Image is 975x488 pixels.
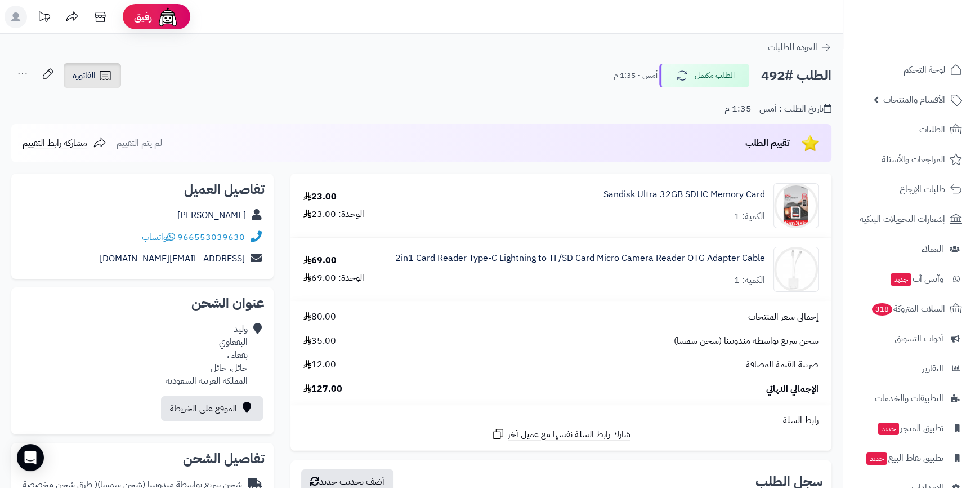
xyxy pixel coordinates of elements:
[295,414,827,427] div: رابط السلة
[395,252,765,265] a: 2in1 Card Reader Type-C Lightning to TF/SD Card Micro Camera Reader OTG Adapter Cable
[883,92,945,108] span: الأقسام والمنتجات
[20,452,265,465] h2: تفاصيل الشحن
[922,361,943,376] span: التقارير
[23,136,87,150] span: مشاركة رابط التقييم
[303,358,336,371] span: 12.00
[898,20,964,43] img: logo-2.png
[850,236,968,263] a: العملاء
[866,452,887,465] span: جديد
[734,210,765,223] div: الكمية: 1
[734,274,765,287] div: الكمية: 1
[865,450,943,466] span: تطبيق نقاط البيع
[889,271,943,287] span: وآتس آب
[166,323,248,387] div: وليد البقعاوي بقعاء ، حائل، حائل المملكة العربية السعودية
[491,427,630,441] a: شارك رابط السلة نفسها مع عميل آخر
[850,116,968,143] a: الطلبات
[878,423,899,435] span: جديد
[303,310,336,323] span: 80.00
[768,41,831,54] a: العودة للطلبات
[850,56,968,83] a: لوحة التحكم
[303,190,337,203] div: 23.00
[156,6,179,28] img: ai-face.png
[177,230,245,244] a: 966553039630
[303,335,336,348] span: 35.00
[746,358,819,371] span: ضريبة القيمة المضافة
[20,296,265,310] h2: عنوان الشحن
[871,301,945,317] span: السلات المتروكة
[23,136,106,150] a: مشاركة رابط التقييم
[919,122,945,137] span: الطلبات
[850,176,968,203] a: طلبات الإرجاع
[850,146,968,173] a: المراجعات والأسئلة
[891,273,911,286] span: جديد
[922,241,943,257] span: العملاء
[895,331,943,347] span: أدوات التسويق
[774,247,818,292] img: 1713202547-41BAednZ0EL._SL1500_-90x90.jpg
[850,325,968,352] a: أدوات التسويق
[614,70,658,81] small: أمس - 1:35 م
[882,152,945,167] span: المراجعات والأسئلة
[871,303,893,316] span: 318
[850,355,968,382] a: التقارير
[674,335,819,348] span: شحن سريع بواسطة مندوبينا (شحن سمسا)
[64,63,121,88] a: الفاتورة
[134,10,152,24] span: رفيق
[303,254,337,267] div: 69.00
[850,445,968,472] a: تطبيق نقاط البيعجديد
[850,385,968,412] a: التطبيقات والخدمات
[875,391,943,406] span: التطبيقات والخدمات
[900,181,945,197] span: طلبات الإرجاع
[850,265,968,292] a: وآتس آبجديد
[603,188,765,201] a: Sandisk Ultra 32GB SDHC Memory Card
[20,183,265,196] h2: تفاصيل العميل
[303,272,364,285] div: الوحدة: 69.00
[761,64,831,87] h2: الطلب #492
[30,6,58,31] a: تحديثات المنصة
[748,310,819,323] span: إجمالي سعر المنتجات
[303,383,342,396] span: 127.00
[850,206,968,233] a: إشعارات التحويلات البنكية
[745,136,790,150] span: تقييم الطلب
[877,420,943,436] span: تطبيق المتجر
[100,252,245,265] a: [EMAIL_ADDRESS][DOMAIN_NAME]
[724,103,831,116] div: تاريخ الطلب : أمس - 1:35 م
[117,136,162,150] span: لم يتم التقييم
[850,415,968,442] a: تطبيق المتجرجديد
[177,208,246,222] a: [PERSON_NAME]
[774,183,818,228] img: 1727692585-61sBuU2+3aL._AC_SL1200_-90x90.jpg
[508,428,630,441] span: شارك رابط السلة نفسها مع عميل آخر
[142,230,175,244] a: واتساب
[768,41,817,54] span: العودة للطلبات
[766,383,819,396] span: الإجمالي النهائي
[860,211,945,227] span: إشعارات التحويلات البنكية
[904,62,945,78] span: لوحة التحكم
[73,69,96,82] span: الفاتورة
[659,64,749,87] button: الطلب مكتمل
[850,295,968,322] a: السلات المتروكة318
[303,208,364,221] div: الوحدة: 23.00
[17,444,44,471] div: Open Intercom Messenger
[161,396,263,421] a: الموقع على الخريطة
